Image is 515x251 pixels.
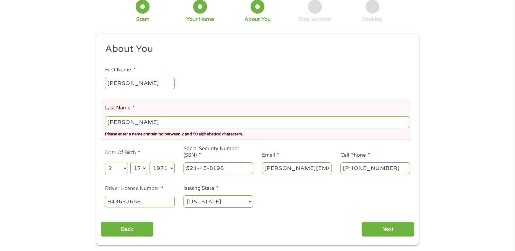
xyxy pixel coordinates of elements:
label: Issuing State [184,185,218,192]
input: Back [101,222,154,237]
div: Your Home [186,16,214,23]
input: Next [361,222,414,237]
input: John [105,77,175,89]
label: Last Name [105,105,135,111]
input: (541) 754-3010 [340,162,410,174]
label: Driver License Number [105,185,163,192]
div: Employment [299,16,331,23]
label: Email [262,152,279,159]
div: Please enter a name containing between 2 and 50 alphabetical characters. [105,129,410,138]
div: About You [244,16,271,23]
label: Date Of Birth [105,150,140,156]
div: Start [136,16,149,23]
input: Smith [105,116,410,128]
label: Social Security Number (SSN) [184,146,253,159]
input: 078-05-1120 [184,162,253,174]
label: Cell Phone [340,152,370,159]
div: Banking [362,16,382,23]
label: First Name [105,67,135,73]
input: john@gmail.com [262,162,331,174]
h2: About You [105,43,405,55]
